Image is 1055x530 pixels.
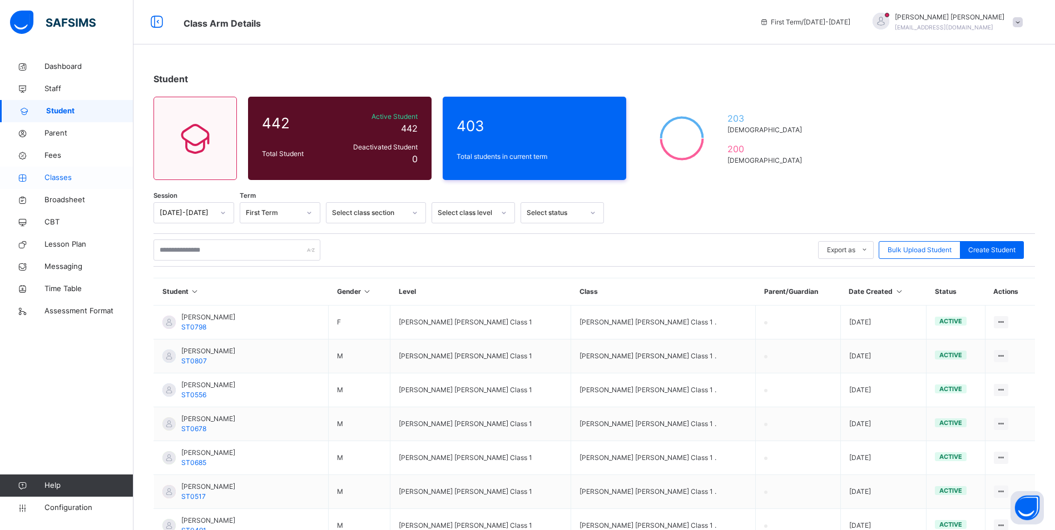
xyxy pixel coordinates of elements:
[457,115,612,137] span: 403
[332,208,405,218] div: Select class section
[840,306,926,339] td: [DATE]
[329,339,390,373] td: M
[181,323,206,331] span: ST0798
[181,414,235,424] span: [PERSON_NAME]
[44,83,133,94] span: Staff
[339,142,418,152] span: Deactivated Student
[727,156,807,166] span: [DEMOGRAPHIC_DATA]
[44,239,133,250] span: Lesson Plan
[571,407,756,441] td: [PERSON_NAME] [PERSON_NAME] Class 1 .
[181,492,206,501] span: ST0517
[571,441,756,475] td: [PERSON_NAME] [PERSON_NAME] Class 1 .
[181,458,206,467] span: ST0685
[939,453,962,461] span: active
[181,346,235,356] span: [PERSON_NAME]
[181,357,207,365] span: ST0807
[894,287,904,296] i: Sort in Ascending Order
[939,419,962,427] span: active
[259,146,336,162] div: Total Student
[44,502,133,513] span: Configuration
[840,441,926,475] td: [DATE]
[390,339,571,373] td: [PERSON_NAME] [PERSON_NAME] Class 1
[246,208,300,218] div: First Term
[840,373,926,407] td: [DATE]
[939,317,962,325] span: active
[181,482,235,492] span: [PERSON_NAME]
[888,245,952,255] span: Bulk Upload Student
[329,407,390,441] td: M
[44,150,133,161] span: Fees
[329,278,390,306] th: Gender
[44,283,133,294] span: Time Table
[160,208,214,218] div: [DATE]-[DATE]
[10,11,96,34] img: safsims
[760,17,850,27] span: session/term information
[44,128,133,139] span: Parent
[939,487,962,494] span: active
[968,245,1016,255] span: Create Student
[895,24,993,31] span: [EMAIL_ADDRESS][DOMAIN_NAME]
[44,217,133,228] span: CBT
[840,278,926,306] th: Date Created
[390,441,571,475] td: [PERSON_NAME] [PERSON_NAME] Class 1
[44,61,133,72] span: Dashboard
[181,391,206,399] span: ST0556
[329,306,390,339] td: F
[412,153,418,164] span: 0
[153,73,188,84] span: Student
[571,475,756,509] td: [PERSON_NAME] [PERSON_NAME] Class 1 .
[44,261,133,272] span: Messaging
[571,339,756,373] td: [PERSON_NAME] [PERSON_NAME] Class 1 .
[190,287,200,296] i: Sort in Ascending Order
[827,245,855,255] span: Export as
[390,407,571,441] td: [PERSON_NAME] [PERSON_NAME] Class 1
[181,516,235,526] span: [PERSON_NAME]
[184,18,261,29] span: Class Arm Details
[727,142,807,156] span: 200
[44,194,133,206] span: Broadsheet
[390,475,571,509] td: [PERSON_NAME] [PERSON_NAME] Class 1
[939,521,962,528] span: active
[329,373,390,407] td: M
[329,441,390,475] td: M
[329,475,390,509] td: M
[895,12,1004,22] span: [PERSON_NAME] [PERSON_NAME]
[527,208,583,218] div: Select status
[985,278,1035,306] th: Actions
[390,278,571,306] th: Level
[939,351,962,359] span: active
[240,191,256,201] span: Term
[840,339,926,373] td: [DATE]
[840,475,926,509] td: [DATE]
[571,373,756,407] td: [PERSON_NAME] [PERSON_NAME] Class 1 .
[727,125,807,135] span: [DEMOGRAPHIC_DATA]
[363,287,372,296] i: Sort in Ascending Order
[153,191,177,201] span: Session
[44,480,133,491] span: Help
[390,306,571,339] td: [PERSON_NAME] [PERSON_NAME] Class 1
[571,306,756,339] td: [PERSON_NAME] [PERSON_NAME] Class 1 .
[181,380,235,390] span: [PERSON_NAME]
[1011,491,1044,524] button: Open asap
[154,278,329,306] th: Student
[457,152,612,162] span: Total students in current term
[727,112,807,125] span: 203
[927,278,985,306] th: Status
[46,106,133,117] span: Student
[181,312,235,322] span: [PERSON_NAME]
[181,424,206,433] span: ST0678
[571,278,756,306] th: Class
[44,306,133,317] span: Assessment Format
[181,448,235,458] span: [PERSON_NAME]
[840,407,926,441] td: [DATE]
[262,112,333,134] span: 442
[861,12,1028,32] div: AbdulazizRavat
[756,278,840,306] th: Parent/Guardian
[390,373,571,407] td: [PERSON_NAME] [PERSON_NAME] Class 1
[339,112,418,122] span: Active Student
[401,123,418,134] span: 442
[44,172,133,183] span: Classes
[438,208,494,218] div: Select class level
[939,385,962,393] span: active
